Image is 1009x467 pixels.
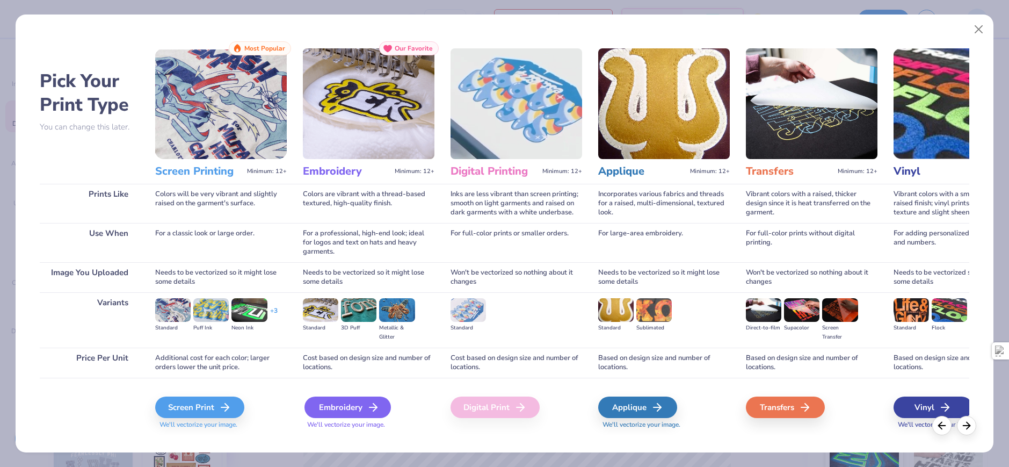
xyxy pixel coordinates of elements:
[784,298,819,322] img: Supacolor
[894,298,929,322] img: Standard
[231,324,267,333] div: Neon Ink
[304,397,391,418] div: Embroidery
[451,262,582,292] div: Won't be vectorized so nothing about it changes
[451,348,582,378] div: Cost based on design size and number of locations.
[451,397,540,418] div: Digital Print
[598,298,634,322] img: Standard
[40,123,139,132] p: You can change this later.
[155,262,287,292] div: Needs to be vectorized so it might lose some details
[303,298,338,322] img: Standard
[598,397,677,418] div: Applique
[746,223,877,262] div: For full-color prints without digital printing.
[451,324,486,333] div: Standard
[155,223,287,262] div: For a classic look or large order.
[379,298,415,322] img: Metallic & Glitter
[822,298,858,322] img: Screen Transfer
[746,164,833,178] h3: Transfers
[40,292,139,348] div: Variants
[784,324,819,333] div: Supacolor
[451,298,486,322] img: Standard
[155,348,287,378] div: Additional cost for each color; larger orders lower the unit price.
[636,324,672,333] div: Sublimated
[155,48,287,159] img: Screen Printing
[451,48,582,159] img: Digital Printing
[40,262,139,292] div: Image You Uploaded
[746,348,877,378] div: Based on design size and number of locations.
[894,324,929,333] div: Standard
[838,168,877,175] span: Minimum: 12+
[231,298,267,322] img: Neon Ink
[746,324,781,333] div: Direct-to-film
[746,184,877,223] div: Vibrant colors with a raised, thicker design since it is heat transferred on the garment.
[303,184,434,223] div: Colors are vibrant with a thread-based textured, high-quality finish.
[40,184,139,223] div: Prints Like
[155,184,287,223] div: Colors will be very vibrant and slightly raised on the garment's surface.
[244,45,285,52] span: Most Popular
[451,223,582,262] div: For full-color prints or smaller orders.
[636,298,672,322] img: Sublimated
[303,420,434,429] span: We'll vectorize your image.
[155,420,287,429] span: We'll vectorize your image.
[303,223,434,262] div: For a professional, high-end look; ideal for logos and text on hats and heavy garments.
[598,262,730,292] div: Needs to be vectorized so it might lose some details
[746,397,825,418] div: Transfers
[303,262,434,292] div: Needs to be vectorized so it might lose some details
[822,324,858,342] div: Screen Transfer
[598,324,634,333] div: Standard
[303,48,434,159] img: Embroidery
[932,298,967,322] img: Flock
[270,306,278,325] div: + 3
[303,164,390,178] h3: Embroidery
[690,168,730,175] span: Minimum: 12+
[379,324,415,342] div: Metallic & Glitter
[746,262,877,292] div: Won't be vectorized so nothing about it changes
[451,184,582,223] div: Inks are less vibrant than screen printing; smooth on light garments and raised on dark garments ...
[932,324,967,333] div: Flock
[395,45,433,52] span: Our Favorite
[155,324,191,333] div: Standard
[40,348,139,378] div: Price Per Unit
[155,164,243,178] h3: Screen Printing
[193,298,229,322] img: Puff Ink
[155,298,191,322] img: Standard
[598,223,730,262] div: For large-area embroidery.
[40,69,139,117] h2: Pick Your Print Type
[598,164,686,178] h3: Applique
[598,348,730,378] div: Based on design size and number of locations.
[598,184,730,223] div: Incorporates various fabrics and threads for a raised, multi-dimensional, textured look.
[40,223,139,262] div: Use When
[193,324,229,333] div: Puff Ink
[894,164,981,178] h3: Vinyl
[598,48,730,159] img: Applique
[303,348,434,378] div: Cost based on design size and number of locations.
[451,164,538,178] h3: Digital Printing
[746,48,877,159] img: Transfers
[746,298,781,322] img: Direct-to-film
[303,324,338,333] div: Standard
[542,168,582,175] span: Minimum: 12+
[395,168,434,175] span: Minimum: 12+
[894,397,972,418] div: Vinyl
[969,19,989,40] button: Close
[341,298,376,322] img: 3D Puff
[341,324,376,333] div: 3D Puff
[247,168,287,175] span: Minimum: 12+
[155,397,244,418] div: Screen Print
[598,420,730,429] span: We'll vectorize your image.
